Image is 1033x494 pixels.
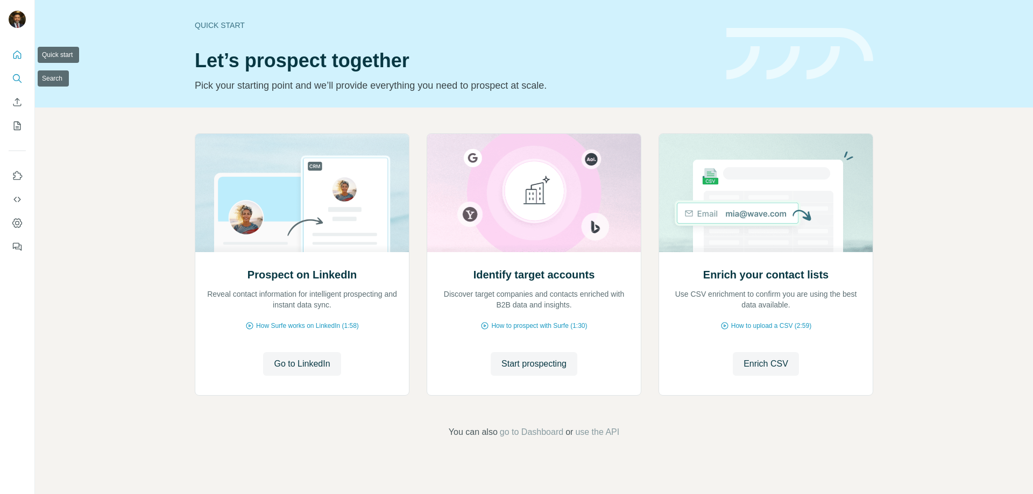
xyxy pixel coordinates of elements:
[501,357,567,370] span: Start prospecting
[195,134,409,252] img: Prospect on LinkedIn
[491,321,587,331] span: How to prospect with Surfe (1:30)
[733,352,799,376] button: Enrich CSV
[500,426,563,439] button: go to Dashboard
[565,426,573,439] span: or
[670,289,862,310] p: Use CSV enrichment to confirm you are using the best data available.
[9,11,26,28] img: Avatar
[9,116,26,135] button: My lists
[9,237,26,256] button: Feedback
[9,69,26,88] button: Search
[491,352,577,376] button: Start prospecting
[703,267,829,282] h2: Enrich your contact lists
[195,20,713,31] div: Quick start
[744,357,788,370] span: Enrich CSV
[726,28,873,80] img: banner
[9,92,26,112] button: Enrich CSV
[9,166,26,185] button: Use Surfe on LinkedIn
[449,426,498,439] span: You can also
[9,190,26,209] button: Use Surfe API
[206,289,398,310] p: Reveal contact information for intelligent prospecting and instant data sync.
[9,45,26,65] button: Quick start
[256,321,359,331] span: How Surfe works on LinkedIn (1:58)
[247,267,357,282] h2: Prospect on LinkedIn
[659,134,873,252] img: Enrich your contact lists
[731,321,811,331] span: How to upload a CSV (2:59)
[427,134,641,252] img: Identify target accounts
[9,213,26,233] button: Dashboard
[263,352,341,376] button: Go to LinkedIn
[438,289,630,310] p: Discover target companies and contacts enriched with B2B data and insights.
[473,267,595,282] h2: Identify target accounts
[195,78,713,93] p: Pick your starting point and we’ll provide everything you need to prospect at scale.
[274,357,330,370] span: Go to LinkedIn
[575,426,619,439] button: use the API
[195,50,713,71] h1: Let’s prospect together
